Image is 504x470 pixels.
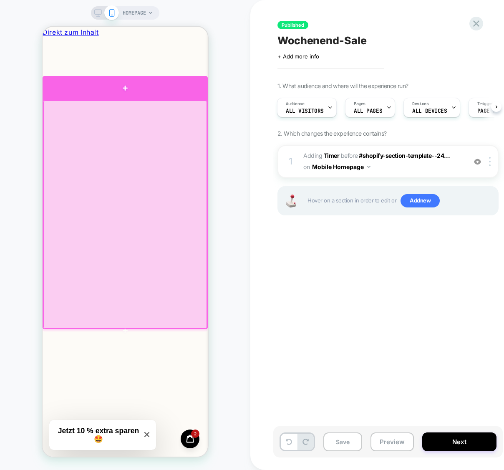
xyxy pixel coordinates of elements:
[324,152,340,159] b: Timer
[307,194,494,207] span: Hover on a section in order to edit or
[359,152,450,159] span: #shopify-section-template--24...
[370,432,414,451] button: Preview
[341,152,358,159] span: BEFORE
[303,152,339,159] span: Adding
[282,195,299,207] img: Joystick
[277,21,308,29] span: Published
[474,158,481,165] img: crossed eye
[422,432,496,451] button: Next
[354,101,365,107] span: Pages
[412,101,428,107] span: Devices
[412,108,447,114] span: ALL DEVICES
[312,161,370,173] button: Mobile Homepage
[354,108,382,114] span: ALL PAGES
[323,432,362,451] button: Save
[286,101,305,107] span: Audience
[123,6,146,20] span: HOMEPAGE
[277,130,386,137] span: 2. Which changes the experience contains?
[489,157,491,166] img: close
[477,101,494,107] span: Trigger
[303,162,310,172] span: on
[286,108,324,114] span: All Visitors
[401,194,440,207] span: Add new
[277,53,319,60] span: + Add more info
[277,82,408,89] span: 1. What audience and where will the experience run?
[277,34,366,47] span: Wochenend-Sale
[287,153,295,170] div: 1
[367,166,370,168] img: down arrow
